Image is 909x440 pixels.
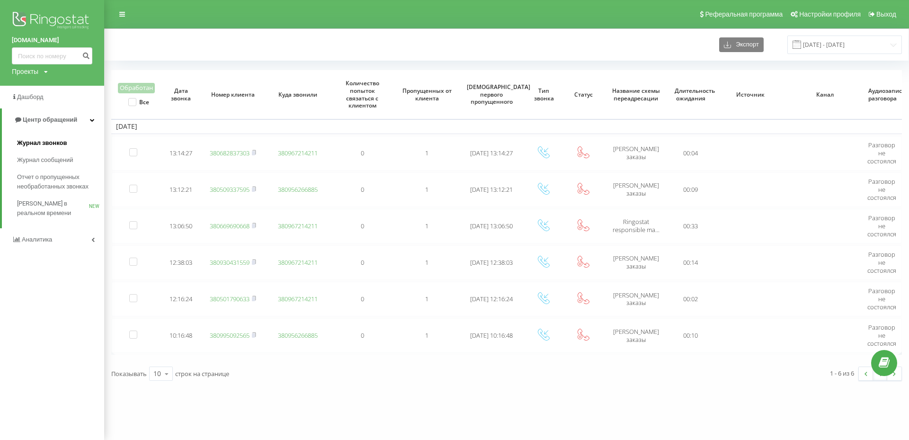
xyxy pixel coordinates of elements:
[210,331,250,340] a: 380995092565
[361,258,364,267] span: 0
[161,318,201,353] td: 10:16:48
[868,87,896,102] span: Аудиозапись разговора
[278,149,318,157] a: 380967214211
[208,91,258,99] span: Номер клиента
[111,119,902,134] td: [DATE]
[22,236,52,243] span: Аналитика
[12,47,92,64] input: Поиск по номеру
[2,108,104,131] a: Центр обращений
[111,369,147,378] span: Показывать
[867,141,896,165] span: Разговор не состоялся
[17,138,67,148] span: Журнал звонков
[361,331,364,340] span: 0
[668,172,713,207] td: 00:09
[161,136,201,171] td: 13:14:27
[530,87,558,102] span: Тип звонка
[470,222,513,230] span: [DATE] 13:06:50
[675,87,706,102] span: Длительность ожидания
[705,10,783,18] span: Реферальная программа
[12,36,92,45] a: [DOMAIN_NAME]
[12,9,92,33] img: Ringostat logo
[668,245,713,280] td: 00:14
[604,136,668,171] td: [PERSON_NAME] заказы
[719,37,764,52] button: Экспорт
[467,83,517,106] span: [DEMOGRAPHIC_DATA] первого пропущенного
[570,91,597,99] span: Статус
[273,91,322,99] span: Куда звонили
[867,323,896,348] span: Разговор не состоялся
[604,282,668,316] td: [PERSON_NAME] заказы
[799,10,861,18] span: Настройки профиля
[153,369,161,378] div: 10
[128,98,149,106] label: Все
[361,295,364,303] span: 0
[470,258,513,267] span: [DATE] 12:38:03
[361,185,364,194] span: 0
[830,368,854,378] div: 1 - 6 из 6
[425,222,428,230] span: 1
[210,149,250,157] a: 380682837303
[210,185,250,194] a: 380509337595
[795,91,854,99] span: Канал
[278,331,318,340] a: 380956266885
[611,87,661,102] span: Название схемы переадресации
[17,169,104,195] a: Отчет о пропущенных необработанных звонках
[17,172,99,191] span: Отчет о пропущенных необработанных звонках
[604,318,668,353] td: [PERSON_NAME] заказы
[425,295,428,303] span: 1
[721,91,780,99] span: Источник
[23,116,77,123] span: Центр обращений
[167,87,195,102] span: Дата звонка
[278,185,318,194] a: 380956266885
[17,135,104,152] a: Журнал звонков
[470,295,513,303] span: [DATE] 12:16:24
[210,295,250,303] a: 380501790633
[668,318,713,353] td: 00:10
[12,67,38,76] div: Проекты
[210,258,250,267] a: 380930431559
[731,41,759,48] span: Экспорт
[161,209,201,243] td: 13:06:50
[425,185,428,194] span: 1
[604,172,668,207] td: [PERSON_NAME] заказы
[668,209,713,243] td: 00:33
[161,282,201,316] td: 12:16:24
[425,331,428,340] span: 1
[470,331,513,340] span: [DATE] 10:16:48
[278,222,318,230] a: 380967214211
[613,217,659,234] span: Ringostat responsible ma...
[604,245,668,280] td: [PERSON_NAME] заказы
[876,10,896,18] span: Выход
[470,149,513,157] span: [DATE] 13:14:27
[278,295,318,303] a: 380967214211
[470,185,513,194] span: [DATE] 13:12:21
[17,152,104,169] a: Журнал сообщений
[867,214,896,238] span: Разговор не состоялся
[210,222,250,230] a: 380669690668
[17,93,44,100] span: Дашборд
[17,155,73,165] span: Журнал сообщений
[668,136,713,171] td: 00:04
[668,282,713,316] td: 00:02
[361,149,364,157] span: 0
[161,172,201,207] td: 13:12:21
[338,80,387,109] span: Количество попыток связаться с клиентом
[867,250,896,275] span: Разговор не состоялся
[17,199,89,218] span: [PERSON_NAME] в реальном времени
[867,287,896,311] span: Разговор не состоялся
[867,177,896,202] span: Разговор не состоялся
[278,258,318,267] a: 380967214211
[161,245,201,280] td: 12:38:03
[17,195,104,222] a: [PERSON_NAME] в реальном времениNEW
[361,222,364,230] span: 0
[402,87,452,102] span: Пропущенных от клиента
[425,258,428,267] span: 1
[175,369,229,378] span: строк на странице
[425,149,428,157] span: 1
